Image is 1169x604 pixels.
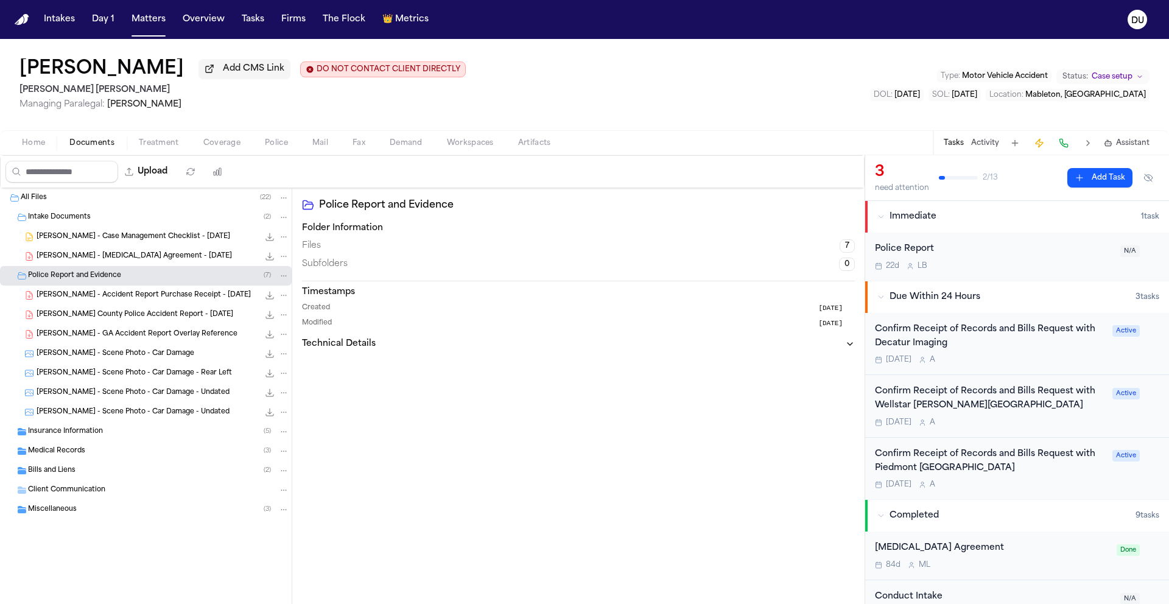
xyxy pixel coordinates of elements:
h2: [PERSON_NAME] [PERSON_NAME] [19,83,466,97]
span: Active [1112,325,1140,337]
span: 0 [839,258,855,271]
span: Add CMS Link [223,63,284,75]
button: Change status from Case setup [1056,69,1150,84]
button: Edit Type: Motor Vehicle Accident [937,70,1051,82]
div: Conduct Intake [875,590,1113,604]
div: Police Report [875,242,1113,256]
span: [PERSON_NAME] - GA Accident Report Overlay Reference [37,329,237,340]
span: ( 3 ) [264,448,271,454]
button: Immediate1task [865,201,1169,233]
span: [PERSON_NAME] - Scene Photo - Car Damage - Rear Left [37,368,232,379]
span: Managing Paralegal: [19,100,105,109]
button: Overview [178,9,230,30]
button: Download J. Williams - GA Accident Report Overlay Reference [264,328,276,340]
span: A [930,355,935,365]
a: Home [15,14,29,26]
span: Case setup [1092,72,1132,82]
span: [PERSON_NAME] - Scene Photo - Car Damage [37,349,194,359]
span: [PERSON_NAME] - Scene Photo - Car Damage - Undated [37,407,230,418]
span: Insurance Information [28,427,103,437]
h3: Folder Information [302,222,855,234]
span: ( 22 ) [260,194,271,201]
button: The Flock [318,9,370,30]
span: 3 task s [1136,292,1159,302]
span: L B [918,261,927,271]
span: Workspaces [447,138,494,148]
div: Open task: Retainer Agreement [865,532,1169,580]
span: Client Communication [28,485,105,496]
button: Create Immediate Task [1031,135,1048,152]
div: Open task: Confirm Receipt of Records and Bills Request with Decatur Imaging [865,313,1169,376]
button: [DATE] [818,303,855,314]
span: All Files [21,193,47,203]
span: Mail [312,138,328,148]
a: Matters [127,9,170,30]
span: ( 5 ) [264,428,271,435]
button: Download J. Williams - Scene Photo - Car Damage - Undated [264,406,276,418]
span: [DATE] [886,480,911,490]
span: Police [265,138,288,148]
span: [PERSON_NAME] - Case Management Checklist - [DATE] [37,232,230,242]
span: [PERSON_NAME] - Scene Photo - Car Damage - Undated [37,388,230,398]
span: Medical Records [28,446,85,457]
span: Police Report and Evidence [28,271,121,281]
button: Download J. Williams - Scene Photo - Car Damage - Undated [264,387,276,399]
span: N/A [1120,245,1140,257]
button: Edit matter name [19,58,184,80]
span: Home [22,138,45,148]
button: Add CMS Link [198,59,290,79]
div: Open task: Confirm Receipt of Records and Bills Request with Piedmont Atlanta Hospital [865,438,1169,500]
div: [MEDICAL_DATA] Agreement [875,541,1109,555]
span: A [930,480,935,490]
span: DOL : [874,91,893,99]
button: Download J. Williams - Cobb County Police Accident Report - 12.12.24 [264,309,276,321]
span: [DATE] [886,418,911,427]
span: [DATE] [894,91,920,99]
span: 7 [840,239,855,253]
button: Tasks [237,9,269,30]
span: 22d [886,261,899,271]
span: ( 3 ) [264,506,271,513]
button: Tasks [944,138,964,148]
button: Download J. Williams - Case Management Checklist - 7.3.25 [264,231,276,243]
div: Open task: Police Report [865,233,1169,281]
button: Hide completed tasks (⌘⇧H) [1137,168,1159,188]
span: DO NOT CONTACT CLIENT DIRECTLY [317,65,460,74]
button: Day 1 [87,9,119,30]
div: Confirm Receipt of Records and Bills Request with Wellstar [PERSON_NAME][GEOGRAPHIC_DATA] [875,385,1105,413]
span: Files [302,240,321,252]
button: Download J. Williams - Scene Photo - Car Damage - Rear Left [264,367,276,379]
span: Mableton, [GEOGRAPHIC_DATA] [1025,91,1146,99]
button: Firms [276,9,311,30]
span: M L [919,560,930,570]
h1: [PERSON_NAME] [19,58,184,80]
span: ( 2 ) [264,214,271,220]
span: [PERSON_NAME] [107,100,181,109]
span: Artifacts [518,138,551,148]
button: [DATE] [818,318,855,329]
span: Location : [989,91,1023,99]
span: Status: [1062,72,1088,82]
span: ( 2 ) [264,467,271,474]
span: [DATE] [886,355,911,365]
span: Completed [890,510,939,522]
input: Search files [5,161,118,183]
span: Treatment [139,138,179,148]
span: Created [302,303,330,314]
button: Add Task [1006,135,1023,152]
button: Download J. Williams - Accident Report Purchase Receipt - 12.12.24 [264,289,276,301]
span: Modified [302,318,332,329]
span: Fax [353,138,365,148]
img: Finch Logo [15,14,29,26]
span: Active [1112,450,1140,462]
span: SOL : [932,91,950,99]
span: 84d [886,560,900,570]
span: Bills and Liens [28,466,75,476]
span: 1 task [1141,212,1159,222]
span: Subfolders [302,258,348,270]
span: [PERSON_NAME] - Accident Report Purchase Receipt - [DATE] [37,290,251,301]
button: Intakes [39,9,80,30]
